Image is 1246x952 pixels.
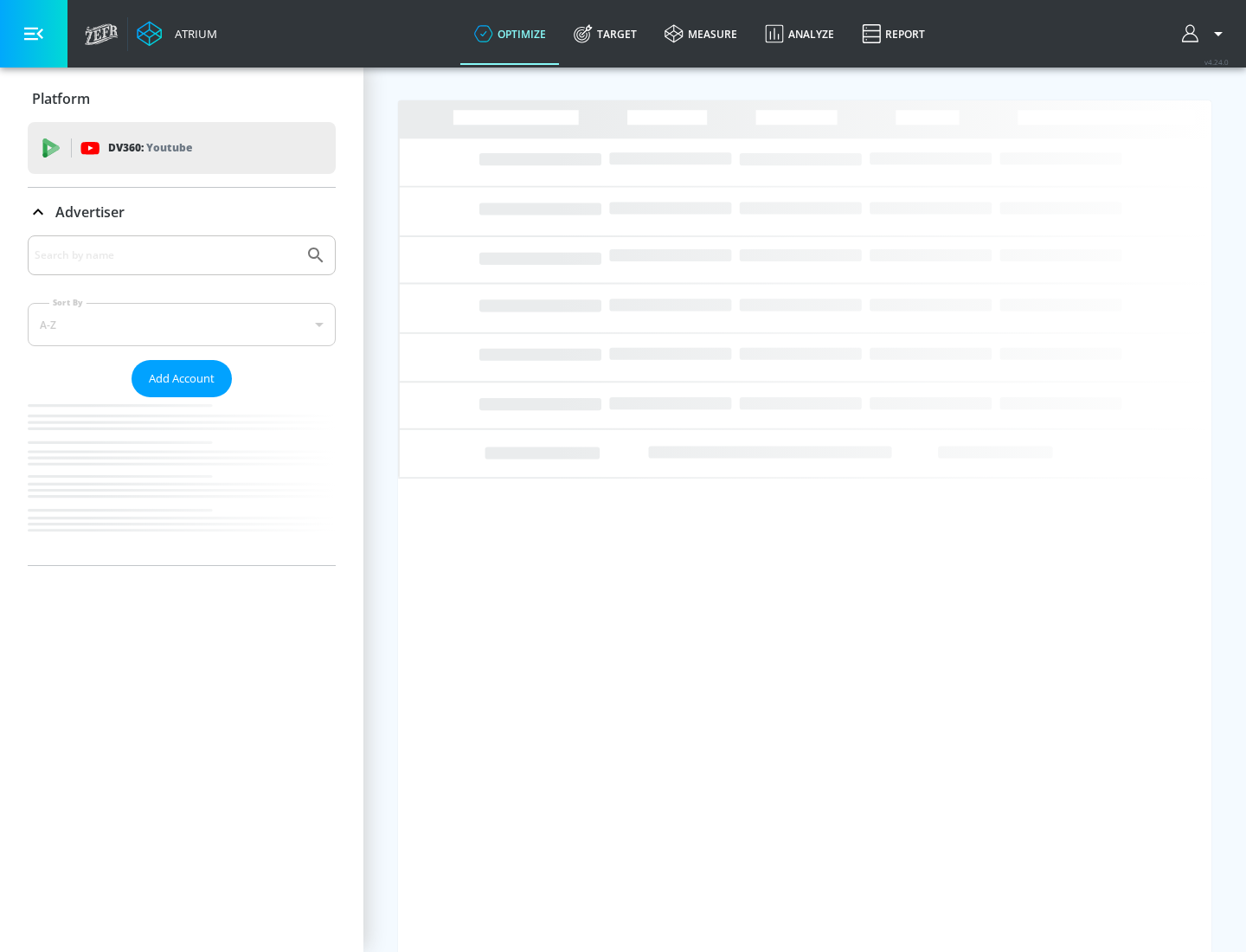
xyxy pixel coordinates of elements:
[28,235,336,565] div: Advertiser
[49,297,87,308] label: Sort By
[137,21,217,47] a: Atrium
[55,203,125,222] p: Advertiser
[560,3,651,65] a: Target
[28,188,336,236] div: Advertiser
[28,122,336,174] div: DV360: Youtube
[168,26,217,42] div: Atrium
[651,3,751,65] a: measure
[108,138,192,158] p: DV360:
[32,89,90,108] p: Platform
[460,3,560,65] a: optimize
[28,303,336,346] div: A-Z
[751,3,848,65] a: Analyze
[28,397,336,565] nav: list of Advertiser
[146,138,192,157] p: Youtube
[35,244,297,267] input: Search by name
[848,3,939,65] a: Report
[132,360,232,397] button: Add Account
[28,74,336,123] div: Platform
[149,369,215,389] span: Add Account
[1204,57,1229,67] span: v 4.24.0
